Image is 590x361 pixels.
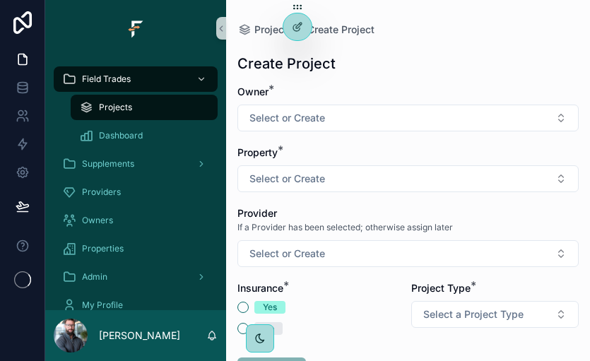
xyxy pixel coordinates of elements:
[99,102,132,113] span: Projects
[54,151,218,177] a: Supplements
[249,172,325,186] span: Select or Create
[249,247,325,261] span: Select or Create
[249,111,325,125] span: Select or Create
[54,66,218,92] a: Field Trades
[237,146,278,158] span: Property
[82,271,107,283] span: Admin
[99,130,143,141] span: Dashboard
[82,215,113,226] span: Owners
[82,300,123,311] span: My Profile
[254,23,293,37] span: Projects
[54,179,218,205] a: Providers
[237,222,453,233] span: If a Provider has been selected; otherwise assign later
[99,329,180,343] p: [PERSON_NAME]
[124,17,147,40] img: App logo
[423,307,524,321] span: Select a Project Type
[237,207,277,219] span: Provider
[82,73,131,85] span: Field Trades
[237,165,579,192] button: Select Button
[82,158,134,170] span: Supplements
[45,57,226,310] div: scrollable content
[54,236,218,261] a: Properties
[237,85,269,97] span: Owner
[307,23,374,37] a: Create Project
[237,54,336,73] h1: Create Project
[237,240,579,267] button: Select Button
[411,282,471,294] span: Project Type
[82,187,121,198] span: Providers
[71,123,218,148] a: Dashboard
[54,292,218,318] a: My Profile
[237,23,293,37] a: Projects
[411,301,579,328] button: Select Button
[263,301,277,314] div: Yes
[71,95,218,120] a: Projects
[237,105,579,131] button: Select Button
[237,282,283,294] span: Insurance
[263,322,274,335] div: No
[54,208,218,233] a: Owners
[54,264,218,290] a: Admin
[82,243,124,254] span: Properties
